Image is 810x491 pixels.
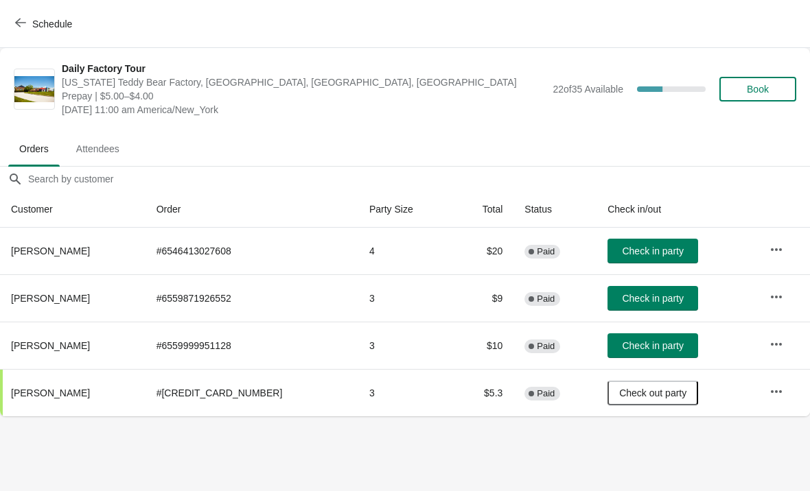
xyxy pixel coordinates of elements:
[11,340,90,351] span: [PERSON_NAME]
[537,294,555,304] span: Paid
[11,245,90,256] span: [PERSON_NAME]
[62,89,546,103] span: Prepay | $5.00–$4.00
[453,228,514,274] td: $20
[7,12,83,36] button: Schedule
[146,322,358,369] td: # 6559999951128
[62,103,546,117] span: [DATE] 11:00 am America/New_York
[62,75,546,89] span: [US_STATE] Teddy Bear Factory, [GEOGRAPHIC_DATA], [GEOGRAPHIC_DATA], [GEOGRAPHIC_DATA]
[537,388,555,399] span: Paid
[146,191,358,228] th: Order
[65,136,130,161] span: Attendees
[358,274,453,322] td: 3
[607,381,698,405] button: Check out party
[622,340,683,351] span: Check in party
[553,84,623,95] span: 22 of 35 Available
[32,19,72,29] span: Schedule
[622,293,683,304] span: Check in party
[453,191,514,228] th: Total
[146,369,358,416] td: # [CREDIT_CARD_NUMBER]
[607,333,698,358] button: Check in party
[62,62,546,75] span: Daily Factory Tour
[597,191,759,228] th: Check in/out
[537,341,555,352] span: Paid
[146,274,358,322] td: # 6559871926552
[513,191,597,228] th: Status
[11,293,90,304] span: [PERSON_NAME]
[453,369,514,416] td: $5.3
[14,76,54,103] img: Daily Factory Tour
[358,322,453,369] td: 3
[8,136,60,161] span: Orders
[747,84,769,95] span: Book
[619,387,686,398] span: Check out party
[358,369,453,416] td: 3
[719,77,796,101] button: Book
[622,245,683,256] span: Check in party
[607,286,698,311] button: Check in party
[358,228,453,274] td: 4
[607,239,698,263] button: Check in party
[27,167,810,191] input: Search by customer
[453,322,514,369] td: $10
[358,191,453,228] th: Party Size
[537,246,555,257] span: Paid
[146,228,358,274] td: # 6546413027608
[11,387,90,398] span: [PERSON_NAME]
[453,274,514,322] td: $9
